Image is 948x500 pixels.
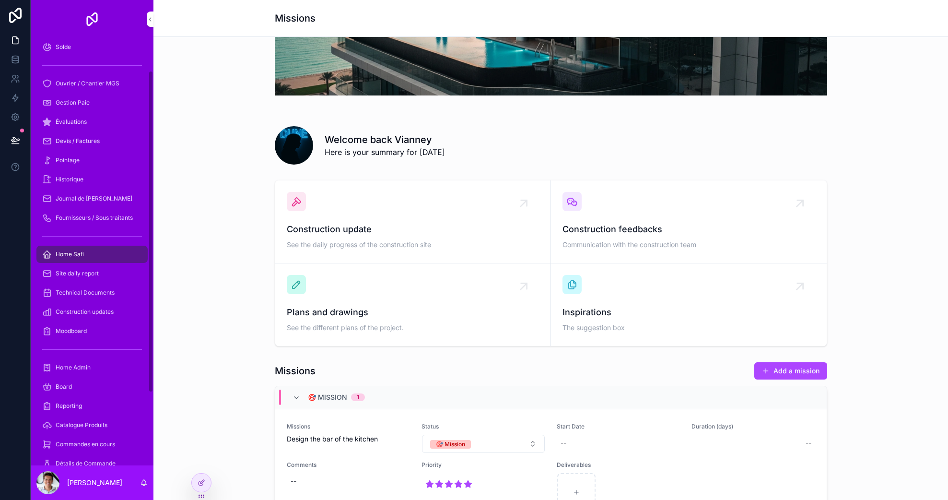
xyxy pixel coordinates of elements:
a: Devis / Factures [36,132,148,150]
span: Home Safi [56,250,84,258]
span: Détails de Commande [56,460,116,467]
span: Site daily report [56,270,99,277]
span: Évaluations [56,118,87,126]
span: Missions [287,423,410,430]
span: 🎯 Mission [308,393,347,402]
a: Construction feedbacksCommunication with the construction team [551,180,827,263]
span: See the daily progress of the construction site [287,240,539,250]
span: Plans and drawings [287,306,539,319]
button: Select Button [422,435,545,453]
a: Ouvrier / Chantier MGS [36,75,148,92]
span: Home Admin [56,364,91,371]
h1: Missions [275,12,316,25]
div: -- [806,438,811,448]
a: Moodboard [36,322,148,340]
span: Deliverables [557,461,815,469]
span: Construction update [287,223,539,236]
a: Home Admin [36,359,148,376]
span: Reporting [56,402,82,410]
span: Solde [56,43,71,51]
span: Ouvrier / Chantier MGS [56,80,119,87]
h1: Missions [275,364,316,378]
span: Historique [56,176,83,183]
a: Home Safi [36,246,148,263]
span: Design the bar of the kitchen [287,434,410,444]
a: Construction updates [36,303,148,321]
a: Évaluations [36,113,148,131]
span: The suggestion box [562,323,815,333]
h1: Welcome back Vianney [325,133,445,146]
span: Moodboard [56,327,87,335]
a: Commandes en cours [36,436,148,453]
a: InspirationsThe suggestion box [551,263,827,346]
span: Here is your summary for [DATE] [325,146,445,158]
span: Status [421,423,545,430]
span: Construction feedbacks [562,223,815,236]
span: See the different plans of the project. [287,323,539,333]
a: Pointage [36,152,148,169]
a: Solde [36,38,148,56]
a: Catalogue Produits [36,417,148,434]
span: Devis / Factures [56,137,100,145]
a: Reporting [36,397,148,415]
span: Board [56,383,72,391]
span: Journal de [PERSON_NAME] [56,195,132,202]
span: Start Date [557,423,680,430]
a: Construction updateSee the daily progress of the construction site [275,180,551,263]
a: Board [36,378,148,395]
span: Comments [287,461,410,469]
img: App logo [84,12,100,27]
div: 1 [357,393,359,401]
span: Priority [421,461,545,469]
span: Catalogue Produits [56,421,107,429]
span: Technical Documents [56,289,115,297]
a: Historique [36,171,148,188]
a: Plans and drawingsSee the different plans of the project. [275,263,551,346]
span: Duration (days) [691,423,815,430]
a: Site daily report [36,265,148,282]
span: Inspirations [562,306,815,319]
p: [PERSON_NAME] [67,478,122,488]
a: Gestion Paie [36,94,148,111]
span: Gestion Paie [56,99,90,107]
span: Pointage [56,156,80,164]
button: Add a mission [754,362,827,380]
a: Technical Documents [36,284,148,301]
div: -- [291,476,296,486]
a: Journal de [PERSON_NAME] [36,190,148,207]
span: Construction updates [56,308,114,316]
a: Fournisseurs / Sous traitants [36,209,148,226]
div: 🎯 Mission [436,440,465,449]
span: Communication with the construction team [562,240,815,250]
div: scrollable content [31,38,153,465]
span: Commandes en cours [56,440,115,448]
a: Détails de Commande [36,455,148,472]
div: -- [561,438,566,448]
span: Fournisseurs / Sous traitants [56,214,133,222]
